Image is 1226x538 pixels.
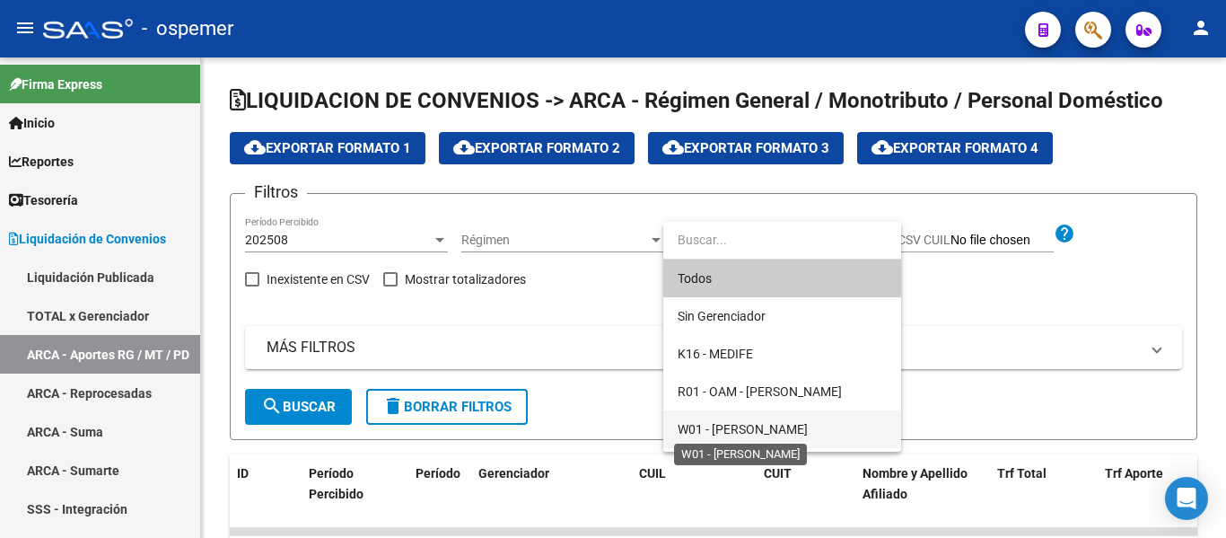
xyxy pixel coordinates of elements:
span: R01 - OAM - [PERSON_NAME] [678,384,842,399]
span: K16 - MEDIFE [678,347,753,361]
span: W01 - [PERSON_NAME] [678,422,808,437]
span: Todos [678,260,887,297]
div: Open Intercom Messenger [1165,477,1208,520]
span: Sin Gerenciador [678,309,766,323]
input: dropdown search [663,221,901,259]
